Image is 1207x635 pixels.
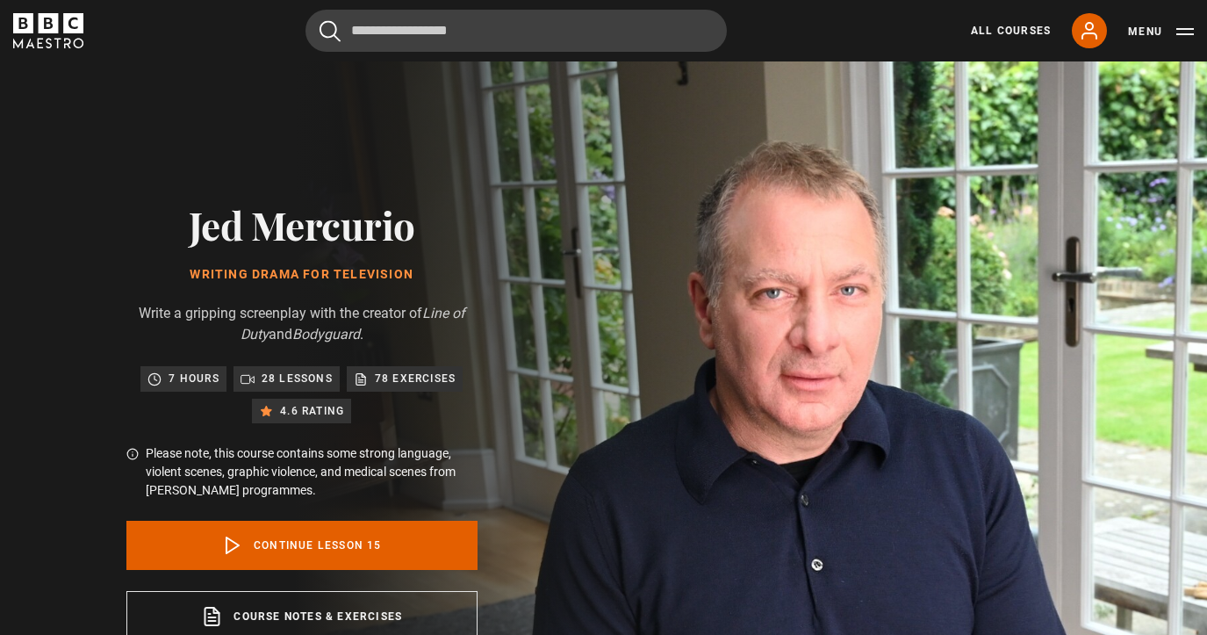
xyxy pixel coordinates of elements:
p: Write a gripping screenplay with the creator of and . [126,303,478,345]
a: All Courses [971,23,1051,39]
button: Toggle navigation [1128,23,1194,40]
p: 7 hours [169,370,219,387]
button: Submit the search query [320,20,341,42]
svg: BBC Maestro [13,13,83,48]
p: Please note, this course contains some strong language, violent scenes, graphic violence, and med... [146,444,478,500]
p: 28 lessons [262,370,333,387]
i: Line of Duty [241,305,465,343]
input: Search [305,10,727,52]
i: Bodyguard [292,326,360,343]
h2: Jed Mercurio [126,202,478,247]
a: Continue lesson 15 [126,521,478,570]
p: 4.6 rating [280,402,344,420]
p: 78 exercises [375,370,456,387]
h1: Writing Drama for Television [126,268,478,282]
